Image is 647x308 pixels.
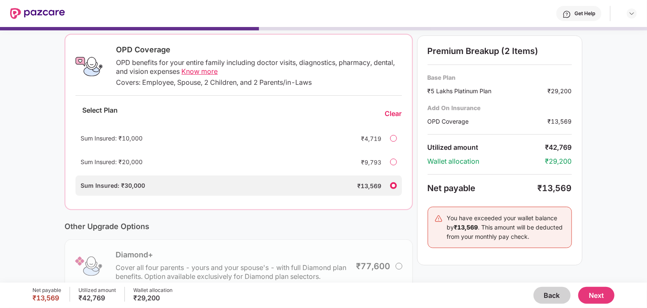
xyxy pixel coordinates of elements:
div: Net payable [428,183,538,193]
span: Sum Insured: ₹30,000 [81,182,145,189]
div: Select Plan [75,106,124,122]
div: You have exceeded your wallet balance by . This amount will be deducted from your monthly pay check. [447,213,565,241]
div: ₹29,200 [545,157,572,166]
div: Wallet allocation [428,157,545,166]
span: Know more [181,67,218,76]
div: OPD Coverage [428,117,548,126]
div: Net payable [32,287,61,294]
div: ₹5 Lakhs Platinum Plan [428,86,548,95]
div: ₹4,719 [348,134,382,143]
div: Get Help [574,10,595,17]
div: ₹42,769 [78,294,116,302]
div: OPD Coverage [116,45,402,55]
div: ₹13,569 [32,294,61,302]
div: ₹29,200 [133,294,173,302]
div: OPD benefits for your entire family including doctor visits, diagnostics, pharmacy, dental, and v... [116,58,402,76]
div: Covers: Employee, Spouse, 2 Children, and 2 Parents/in-Laws [116,78,402,87]
div: ₹13,569 [348,181,382,190]
div: ₹13,569 [538,183,572,193]
div: Other Upgrade Options [65,222,412,231]
div: Base Plan [428,73,572,81]
span: Sum Insured: ₹10,000 [81,135,143,142]
button: Next [578,287,615,304]
img: svg+xml;base64,PHN2ZyBpZD0iSGVscC0zMngzMiIgeG1sbnM9Imh0dHA6Ly93d3cudzMub3JnLzIwMDAvc3ZnIiB3aWR0aD... [563,10,571,19]
div: ₹9,793 [348,158,382,167]
div: ₹29,200 [548,86,572,95]
img: OPD Coverage [75,53,102,80]
img: svg+xml;base64,PHN2ZyBpZD0iRHJvcGRvd24tMzJ4MzIiIHhtbG5zPSJodHRwOi8vd3d3LnczLm9yZy8yMDAwL3N2ZyIgd2... [628,10,635,17]
img: New Pazcare Logo [10,8,65,19]
div: ₹13,569 [548,117,572,126]
img: svg+xml;base64,PHN2ZyB4bWxucz0iaHR0cDovL3d3dy53My5vcmcvMjAwMC9zdmciIHdpZHRoPSIyNCIgaGVpZ2h0PSIyNC... [434,214,443,223]
div: ₹42,769 [545,143,572,152]
div: Clear [385,109,402,118]
span: Sum Insured: ₹20,000 [81,158,143,165]
div: Premium Breakup (2 Items) [428,46,572,56]
div: Utilized amount [428,143,545,152]
b: ₹13,569 [454,224,478,231]
button: Back [534,287,571,304]
div: Add On Insurance [428,104,572,112]
div: Utilized amount [78,287,116,294]
div: Wallet allocation [133,287,173,294]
